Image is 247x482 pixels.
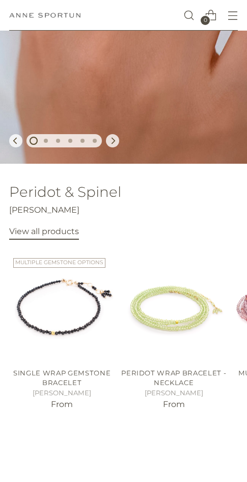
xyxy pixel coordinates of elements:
button: Move carousel to slide 2 [40,135,52,147]
a: Peridot Wrap Bracelet - Necklace [121,369,226,387]
p: From [121,398,227,411]
button: Open menu modal [222,5,243,26]
h2: Peridot & Spinel [9,184,238,200]
a: Single Wrap Gemstone Bracelet [9,254,115,360]
p: From [9,398,115,411]
a: Single Wrap Gemstone Bracelet [13,369,111,387]
a: View all products [9,226,79,240]
a: Open search modal [178,5,199,26]
h5: [PERSON_NAME] [9,388,115,398]
p: [PERSON_NAME] [9,204,238,216]
h5: [PERSON_NAME] [121,388,227,398]
button: Move carousel to slide 4 [64,135,76,147]
span: 0 [201,16,210,26]
a: Anne Sportun Fine Jewellery [9,13,80,18]
a: Open cart modal [200,5,221,26]
button: Move carousel to slide 3 [52,135,64,147]
a: Peridot Wrap Bracelet - Necklace [121,254,227,360]
button: Move carousel to slide 5 [76,135,89,147]
button: Move to previous carousel slide [9,134,22,147]
span: View all products [9,226,79,236]
button: Move to next carousel slide [106,134,119,147]
button: Move carousel to slide 6 [89,135,101,147]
